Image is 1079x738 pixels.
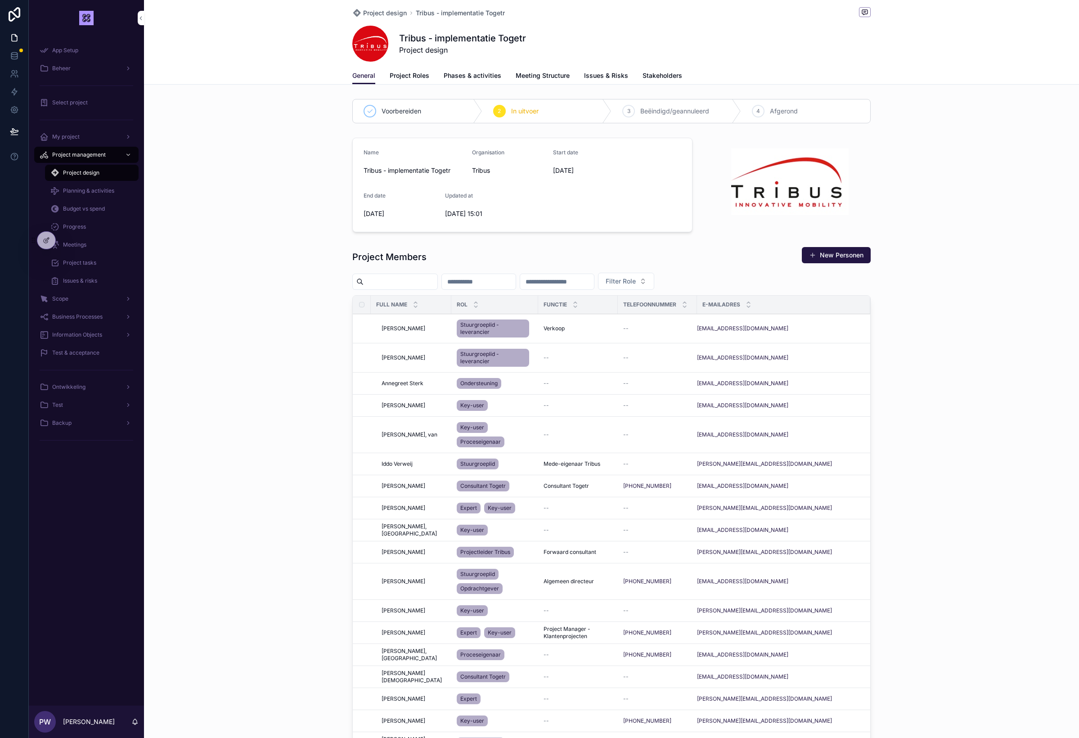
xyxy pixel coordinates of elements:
[382,325,446,332] a: [PERSON_NAME]
[34,147,139,163] a: Project management
[460,585,499,592] span: Opdrachtgever
[544,482,589,490] span: Consultant Togetr
[643,67,682,85] a: Stakeholders
[457,422,488,433] a: Key-user
[623,651,671,658] a: [PHONE_NUMBER]
[697,578,788,585] a: [EMAIL_ADDRESS][DOMAIN_NAME]
[457,649,504,660] a: Proceseigenaar
[623,717,671,724] a: [PHONE_NUMBER]
[457,625,533,640] a: ExpertKey-user
[623,325,692,332] a: --
[457,301,468,308] span: Rol
[544,607,612,614] a: --
[460,504,477,512] span: Expert
[697,482,859,490] a: [EMAIL_ADDRESS][DOMAIN_NAME]
[63,187,114,194] span: Planning & activities
[63,259,96,266] span: Project tasks
[52,295,68,302] span: Scope
[544,354,549,361] span: --
[390,67,429,85] a: Project Roles
[382,695,425,702] span: [PERSON_NAME]
[460,571,495,578] span: Stuurgroeplid
[606,277,636,286] span: Filter Role
[697,325,859,332] a: [EMAIL_ADDRESS][DOMAIN_NAME]
[382,460,446,468] a: Iddo Verweij
[382,354,425,361] span: [PERSON_NAME]
[544,402,612,409] a: --
[52,99,88,106] span: Select project
[34,129,139,145] a: My project
[457,693,481,704] a: Expert
[382,607,446,614] a: [PERSON_NAME]
[802,247,871,263] button: New Personen
[457,503,481,513] a: Expert
[382,648,446,662] a: [PERSON_NAME], [GEOGRAPHIC_DATA]
[390,71,429,80] span: Project Roles
[457,420,533,449] a: Key-userProceseigenaar
[697,578,859,585] a: [EMAIL_ADDRESS][DOMAIN_NAME]
[598,273,654,290] button: Select Button
[382,695,446,702] a: [PERSON_NAME]
[376,301,407,308] span: Full name
[544,717,549,724] span: --
[364,149,379,156] span: Name
[457,603,533,618] a: Key-user
[63,223,86,230] span: Progress
[623,549,629,556] span: --
[544,380,612,387] a: --
[544,402,549,409] span: --
[457,692,533,706] a: Expert
[697,629,832,636] a: [PERSON_NAME][EMAIL_ADDRESS][DOMAIN_NAME]
[79,11,94,25] img: App logo
[544,482,612,490] a: Consultant Togetr
[382,107,421,116] span: Voorbereiden
[623,380,692,387] a: --
[52,151,106,158] span: Project management
[364,192,386,199] span: End date
[544,504,612,512] a: --
[45,237,139,253] a: Meetings
[457,398,533,413] a: Key-user
[627,108,630,115] span: 3
[584,71,628,80] span: Issues & Risks
[382,354,446,361] a: [PERSON_NAME]
[63,169,99,176] span: Project design
[544,578,612,585] a: Algemeen directeur
[29,36,144,459] div: scrollable content
[52,133,80,140] span: My project
[697,695,832,702] a: [PERSON_NAME][EMAIL_ADDRESS][DOMAIN_NAME]
[697,354,788,361] a: [EMAIL_ADDRESS][DOMAIN_NAME]
[544,460,600,468] span: Mede-eigenaar Tribus
[623,354,692,361] a: --
[457,376,533,391] a: Ondersteuning
[544,549,612,556] a: Forwaard consultant
[623,431,629,438] span: --
[382,431,437,438] span: [PERSON_NAME], van
[516,71,570,80] span: Meeting Structure
[460,424,484,431] span: Key-user
[623,673,692,680] a: --
[697,549,859,556] a: [PERSON_NAME][EMAIL_ADDRESS][DOMAIN_NAME]
[623,354,629,361] span: --
[63,717,115,726] p: [PERSON_NAME]
[770,107,798,116] span: Afgerond
[382,523,446,537] a: [PERSON_NAME], [GEOGRAPHIC_DATA]
[63,277,97,284] span: Issues & risks
[52,349,99,356] span: Test & acceptance
[382,578,446,585] a: [PERSON_NAME]
[52,313,103,320] span: Business Processes
[697,607,832,614] a: [PERSON_NAME][EMAIL_ADDRESS][DOMAIN_NAME]
[697,354,859,361] a: [EMAIL_ADDRESS][DOMAIN_NAME]
[623,460,692,468] a: --
[382,670,446,684] a: [PERSON_NAME][DEMOGRAPHIC_DATA]
[623,504,692,512] a: --
[544,549,596,556] span: Forwaard consultant
[544,431,612,438] a: --
[697,482,788,490] a: [EMAIL_ADDRESS][DOMAIN_NAME]
[352,71,375,80] span: General
[460,717,484,724] span: Key-user
[457,648,533,662] a: Proceseigenaar
[457,545,533,559] a: Projectleider Tribus
[544,651,549,658] span: --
